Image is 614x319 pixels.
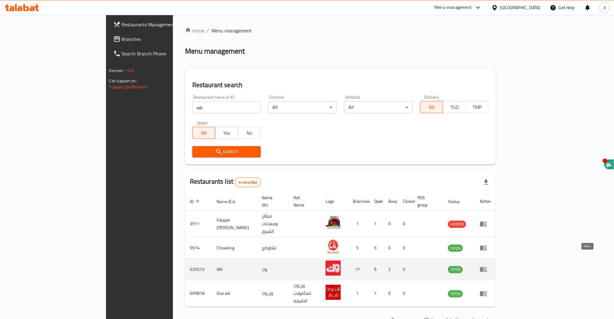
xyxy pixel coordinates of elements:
h2: Restaurant search [192,81,489,90]
a: Branches [108,32,209,46]
a: Support.OpsPlatform [109,83,148,91]
div: Menu [480,244,491,252]
button: Search [192,146,261,157]
span: All [423,103,441,112]
span: OPEN [448,290,463,297]
td: 0 [384,280,398,307]
div: Export file [479,175,493,189]
td: 17 [348,259,369,280]
td: وك [257,259,289,280]
span: Search Branch Phone [122,50,204,57]
div: [GEOGRAPHIC_DATA] [500,4,540,11]
h2: Menu management [185,46,245,56]
label: Upsell [197,121,208,125]
td: 1 [369,280,384,307]
span: 1.0.0 [125,67,134,74]
span: No [241,129,258,137]
span: TGO [446,103,463,112]
input: Search for restaurant name or ID.. [192,101,261,113]
th: Open [369,192,384,211]
td: 0 [398,259,413,280]
td: 5 [348,237,369,259]
span: Get support on: [109,77,137,85]
button: TMP [466,101,489,113]
td: 0 [384,211,398,237]
span: OPEN [448,245,463,252]
td: WK [212,259,257,280]
span: All [195,129,213,137]
span: Menu management [211,27,252,34]
img: WK [326,261,341,276]
td: 1 [348,211,369,237]
span: TMP [468,103,486,112]
span: Ref. Name [294,194,314,209]
div: Menu-management [435,4,472,11]
span: POS group [418,194,436,209]
th: Action [475,192,496,211]
button: Yes [215,127,238,139]
span: Name (En) [217,198,243,205]
td: 9 [369,259,384,280]
span: Yes [218,129,236,137]
td: Fatayer [PERSON_NAME] [212,211,257,237]
div: Menu [480,220,491,228]
th: Logo [321,192,348,211]
td: 0 [398,237,413,259]
h2: Restaurants list [190,177,261,187]
th: Branches [348,192,369,211]
td: 0 [384,237,398,259]
table: enhanced table [185,192,496,307]
div: All [344,101,413,113]
button: TGO [443,101,466,113]
img: One wk [326,285,341,300]
span: 4 record(s) [235,179,261,185]
a: Restaurants Management [108,17,209,32]
td: 0 [398,280,413,307]
span: Status [448,198,468,205]
span: Restaurants Management [122,21,204,28]
span: OPEN [448,266,463,273]
img: Fatayer Al Sheuwkh [326,215,341,230]
td: One wk [212,280,257,307]
td: ون وك [257,280,289,307]
td: فطائر ومعجنات الشيوخ [257,211,289,237]
nav: breadcrumb [185,27,496,34]
td: 1 [348,280,369,307]
td: 5 [369,237,384,259]
td: 0 [398,211,413,237]
td: تشاوكنج [257,237,289,259]
td: 2 [384,259,398,280]
button: All [192,127,215,139]
button: No [238,127,261,139]
span: ID [190,198,201,205]
td: 1 [369,211,384,237]
th: Closed [398,192,413,211]
th: Busy [384,192,398,211]
div: All [268,101,337,113]
span: Name (Ar) [262,194,281,209]
td: Chowking [212,237,257,259]
span: A [604,4,606,11]
a: Search Branch Phone [108,46,209,61]
span: Search [197,148,256,156]
button: All [420,101,443,113]
span: Branches [122,35,204,43]
td: ون وك للمأكولات الخفيفة [289,280,321,307]
img: Chowking [326,239,341,254]
span: HIDDEN [448,221,466,228]
label: Delivery [424,95,440,99]
span: Version: [109,67,124,74]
